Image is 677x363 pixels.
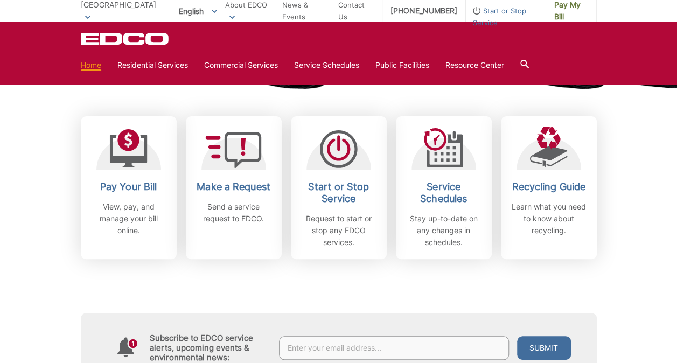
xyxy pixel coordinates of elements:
h2: Make a Request [194,181,274,193]
a: Service Schedules Stay up-to-date on any changes in schedules. [396,116,492,259]
span: English [171,2,225,20]
p: Send a service request to EDCO. [194,201,274,225]
a: Commercial Services [204,59,278,71]
h2: Service Schedules [404,181,484,205]
a: Recycling Guide Learn what you need to know about recycling. [501,116,597,259]
a: Home [81,59,101,71]
h2: Pay Your Bill [89,181,169,193]
h2: Recycling Guide [509,181,589,193]
p: Stay up-to-date on any changes in schedules. [404,213,484,248]
a: Make a Request Send a service request to EDCO. [186,116,282,259]
a: Resource Center [445,59,504,71]
p: Learn what you need to know about recycling. [509,201,589,236]
a: Pay Your Bill View, pay, and manage your bill online. [81,116,177,259]
input: Enter your email address... [279,336,509,360]
a: Public Facilities [375,59,429,71]
button: Submit [517,336,571,360]
h2: Start or Stop Service [299,181,379,205]
h4: Subscribe to EDCO service alerts, upcoming events & environmental news: [150,333,268,362]
a: Residential Services [117,59,188,71]
a: Service Schedules [294,59,359,71]
p: View, pay, and manage your bill online. [89,201,169,236]
p: Request to start or stop any EDCO services. [299,213,379,248]
a: EDCD logo. Return to the homepage. [81,32,170,45]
